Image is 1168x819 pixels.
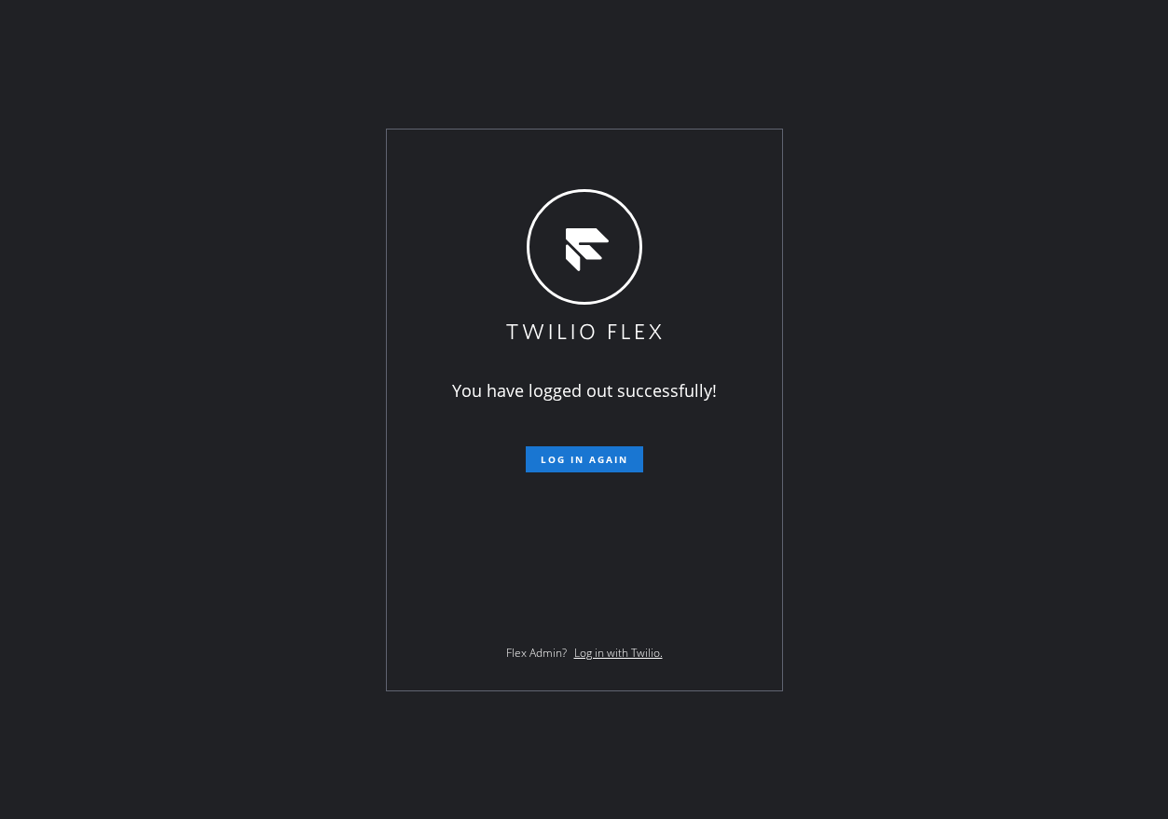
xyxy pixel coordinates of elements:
a: Log in with Twilio. [574,645,663,661]
span: Log in again [541,453,628,466]
span: Flex Admin? [506,645,567,661]
button: Log in again [526,446,643,472]
span: You have logged out successfully! [452,379,717,402]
